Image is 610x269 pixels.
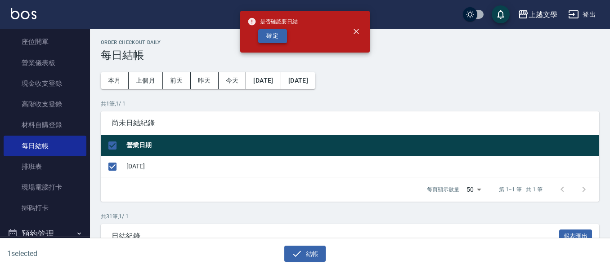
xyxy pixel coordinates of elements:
[346,22,366,41] button: close
[219,72,247,89] button: 今天
[7,248,151,259] h6: 1 selected
[492,5,510,23] button: save
[4,115,86,135] a: 材料自購登錄
[247,17,298,26] span: 是否確認要日結
[559,229,592,243] button: 報表匯出
[101,212,599,220] p: 共 31 筆, 1 / 1
[101,100,599,108] p: 共 1 筆, 1 / 1
[124,156,599,177] td: [DATE]
[112,119,588,128] span: 尚未日結紀錄
[191,72,219,89] button: 昨天
[529,9,557,20] div: 上越文學
[284,246,326,262] button: 結帳
[559,231,592,240] a: 報表匯出
[258,29,287,43] button: 確定
[246,72,281,89] button: [DATE]
[101,49,599,62] h3: 每日結帳
[499,185,543,194] p: 第 1–1 筆 共 1 筆
[4,53,86,73] a: 營業儀表板
[4,73,86,94] a: 現金收支登錄
[4,31,86,52] a: 座位開單
[101,72,129,89] button: 本月
[4,198,86,218] a: 掃碼打卡
[129,72,163,89] button: 上個月
[101,40,599,45] h2: Order checkout daily
[427,185,459,194] p: 每頁顯示數量
[4,222,86,246] button: 預約管理
[281,72,315,89] button: [DATE]
[4,94,86,115] a: 高階收支登錄
[4,156,86,177] a: 排班表
[463,177,484,202] div: 50
[112,232,559,241] span: 日結紀錄
[163,72,191,89] button: 前天
[565,6,599,23] button: 登出
[514,5,561,24] button: 上越文學
[4,136,86,156] a: 每日結帳
[124,135,599,156] th: 營業日期
[4,177,86,198] a: 現場電腦打卡
[11,8,36,19] img: Logo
